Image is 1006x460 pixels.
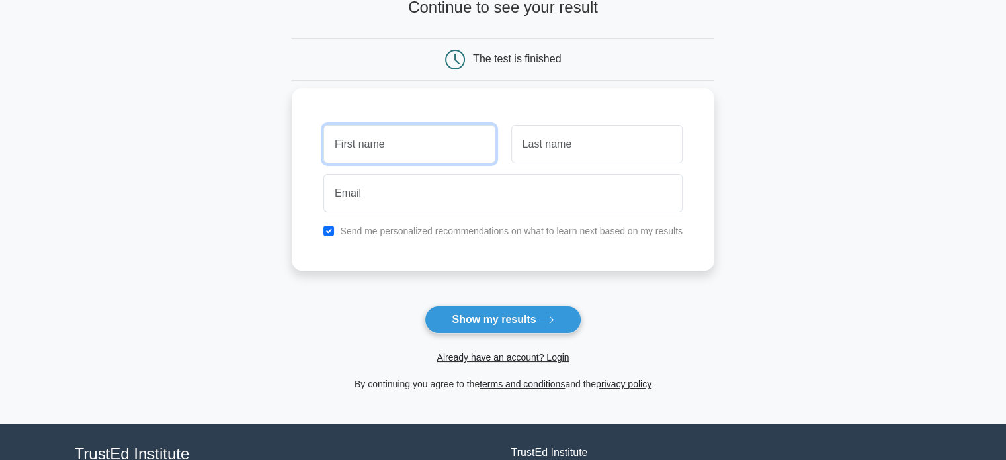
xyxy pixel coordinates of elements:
a: privacy policy [596,379,651,389]
input: Last name [511,125,683,163]
a: terms and conditions [480,379,565,389]
input: First name [323,125,495,163]
input: Email [323,174,683,212]
div: By continuing you agree to the and the [284,376,722,392]
a: Already have an account? Login [437,352,569,363]
button: Show my results [425,306,581,334]
label: Send me personalized recommendations on what to learn next based on my results [340,226,683,236]
div: The test is finished [473,53,561,64]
